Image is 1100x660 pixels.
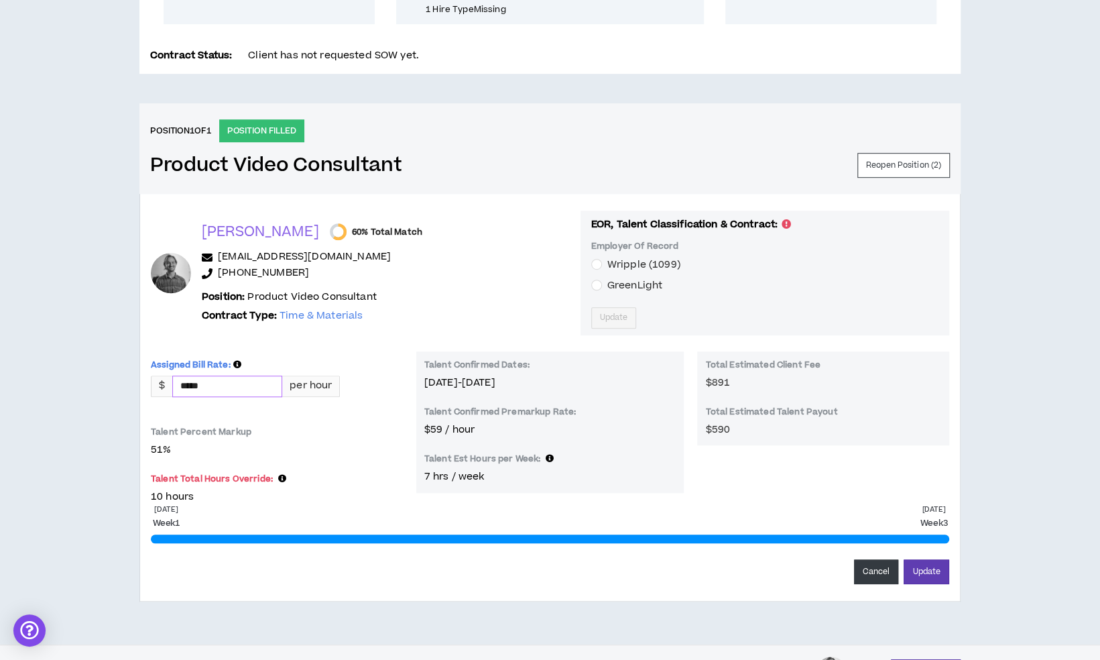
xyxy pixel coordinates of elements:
p: Week 1 [153,517,180,529]
p: [PERSON_NAME] [202,223,319,241]
p: EOR, Talent Classification & Contract: [591,217,791,232]
p: [DATE]-[DATE] [424,376,676,390]
span: Talent Total Hours Override: [151,473,286,485]
p: Talent Percent Markup [151,427,251,437]
p: 7 hrs / week [424,470,676,484]
b: Position: [202,290,245,304]
p: Total Estimated Client Fee [705,360,941,376]
p: Contract Status: [150,48,232,63]
a: [PHONE_NUMBER] [218,266,309,282]
span: $590 [705,423,730,437]
p: 1 Hire Type Missing [426,4,693,15]
a: [EMAIL_ADDRESS][DOMAIN_NAME] [218,250,391,266]
div: per hour [282,376,340,397]
p: Talent Confirmed Dates: [424,360,530,370]
p: [DATE] [922,504,945,514]
p: [DATE] [154,504,178,514]
button: Reopen Position (2) [857,153,950,178]
div: Lawson P. [151,253,191,293]
span: Time & Materials [280,309,363,323]
span: Assigned Bill Rate: [151,359,231,371]
button: Update [904,559,949,584]
button: Cancel [854,559,899,584]
span: 60% Total Match [352,227,422,237]
div: Open Intercom Messenger [13,614,46,647]
span: GreenLight [607,278,662,292]
p: Talent Confirmed Premarkup Rate: [424,406,576,417]
span: Talent Est Hours per Week: [424,453,554,465]
p: $59 / hour [424,423,676,437]
h6: Position 1 of 1 [150,125,211,137]
b: Contract Type: [202,309,277,323]
span: $891 [705,376,730,390]
p: Employer Of Record [591,241,938,257]
button: Update [591,307,637,329]
p: 10 hours [151,490,403,504]
span: Client has not requested SOW yet. [248,48,419,62]
span: 51 % [151,443,171,457]
p: Product Video Consultant [202,290,377,305]
div: $ [151,376,172,397]
p: Total Estimated Talent Payout [705,406,941,423]
span: Wripple (1099) [607,258,680,272]
a: Product Video Consultant [150,154,402,177]
p: Week 3 [920,517,947,529]
p: POSITION FILLED [219,119,304,142]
